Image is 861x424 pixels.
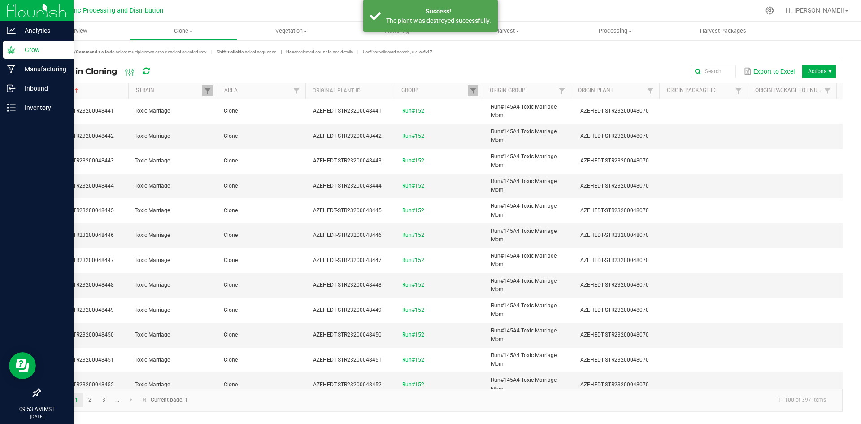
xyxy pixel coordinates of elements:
li: Actions [802,65,836,78]
span: Harvest [454,27,561,35]
span: AZEHEDT-STR23200048447 [313,257,382,263]
span: Use for wildcard search, e.g. [363,49,432,54]
strong: Ctrl/Command + click [66,49,111,54]
button: Export to Excel [741,64,797,79]
span: AZEHEDT-STR23200048447 [45,257,114,263]
span: Clone [224,332,238,338]
a: Overview [22,22,130,40]
a: Harvest [453,22,561,40]
a: Origin PlantSortable [578,87,645,94]
span: | [276,48,286,55]
div: Plants in Cloning [47,64,165,79]
a: Page 1 [70,393,83,407]
span: Clone [224,282,238,288]
p: 09:53 AM MST [4,405,70,413]
span: AZEHEDT-STR23200048070 [580,157,649,164]
span: AZEHEDT-STR23200048445 [45,207,114,214]
span: Run#145A4 Toxic Marriage Mom [491,203,557,218]
a: Run#152 [402,257,424,263]
strong: Hover [286,49,298,54]
span: AZEHEDT-STR23200048070 [580,257,649,263]
span: AZEHEDT-STR23200048441 [313,108,382,114]
span: AZEHEDT-STR23200048444 [313,183,382,189]
span: AZEHEDT-STR23200048448 [313,282,382,288]
span: AZEHEDT-STR23200048070 [580,207,649,214]
a: Page 3 [97,393,110,407]
span: Run#145A4 Toxic Marriage Mom [491,302,557,317]
a: Go to the last page [138,393,151,407]
a: Plant IDSortable [47,87,125,94]
a: Run#152 [402,232,424,238]
span: Go to the last page [141,396,148,403]
span: AZEHEDT-STR23200048070 [580,357,649,363]
span: AZEHEDT-STR23200048070 [580,307,649,313]
span: AZEHEDT-STR23200048070 [580,232,649,238]
a: StrainSortable [136,87,203,94]
kendo-pager: Current page: 1 [40,389,843,411]
a: Origin Package IDSortable [667,87,734,94]
span: Run#145A4 Toxic Marriage Mom [491,178,557,193]
span: to select multiple rows or to deselect selected row [66,49,207,54]
a: Filter [557,85,567,96]
span: Harvest Packages [688,27,758,35]
a: Filter [733,85,744,96]
a: Run#152 [402,108,424,114]
span: Clone [224,232,238,238]
span: Toxic Marriage [135,357,170,363]
span: Clone [224,381,238,388]
a: Origin Package Lot NumberSortable [755,87,822,94]
p: [DATE] [4,413,70,420]
a: Run#152 [402,157,424,164]
span: AZEHEDT-STR23200048442 [313,133,382,139]
span: Clone [224,257,238,263]
a: Harvest Packages [669,22,777,40]
a: AreaSortable [224,87,291,94]
span: AZEHEDT-STR23200048451 [313,357,382,363]
span: AZEHEDT-STR23200048070 [580,381,649,388]
span: Clone [224,183,238,189]
span: Toxic Marriage [135,282,170,288]
span: Run#145A4 Toxic Marriage Mom [491,278,557,293]
span: Run#145A4 Toxic Marriage Mom [491,328,557,342]
span: AZEHEDT-STR23200048443 [313,157,382,164]
span: Clone [224,307,238,313]
span: Clone [224,207,238,214]
a: Page 2 [83,393,96,407]
span: Toxic Marriage [135,332,170,338]
p: Grow [16,44,70,55]
span: AZEHEDT-STR23200048450 [45,332,114,338]
span: AZEHEDT-STR23200048441 [45,108,114,114]
a: GroupSortable [401,87,468,94]
span: Processing [561,27,669,35]
span: AZEHEDT-STR23200048070 [580,282,649,288]
a: Filter [202,85,213,96]
a: Filter [291,85,302,96]
a: Run#152 [402,357,424,363]
span: Run#145A4 Toxic Marriage Mom [491,377,557,392]
span: | [353,48,363,55]
input: Search [691,65,736,78]
span: Toxic Marriage [135,307,170,313]
span: Toxic Marriage [135,207,170,214]
span: Run#145A4 Toxic Marriage Mom [491,228,557,243]
p: Manufacturing [16,64,70,74]
span: Run#145A4 Toxic Marriage Mom [491,253,557,267]
a: Filter [468,85,478,96]
a: Filter [822,85,833,96]
a: Processing [561,22,669,40]
span: Toxic Marriage [135,232,170,238]
p: Analytics [16,25,70,36]
a: Run#152 [402,332,424,338]
inline-svg: Grow [7,45,16,54]
span: AZEHEDT-STR23200048449 [45,307,114,313]
span: Run#145A4 Toxic Marriage Mom [491,352,557,367]
span: Clone [224,157,238,164]
span: AZEHEDT-STR23200048070 [580,133,649,139]
span: AZEHEDT-STR23200048449 [313,307,382,313]
span: AZEHEDT-STR23200048451 [45,357,114,363]
a: Run#152 [402,307,424,313]
span: AZEHEDT-STR23200048070 [580,108,649,114]
span: Toxic Marriage [135,157,170,164]
span: AZEHEDT-STR23200048452 [313,381,382,388]
span: AZEHEDT-STR23200048443 [45,157,114,164]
